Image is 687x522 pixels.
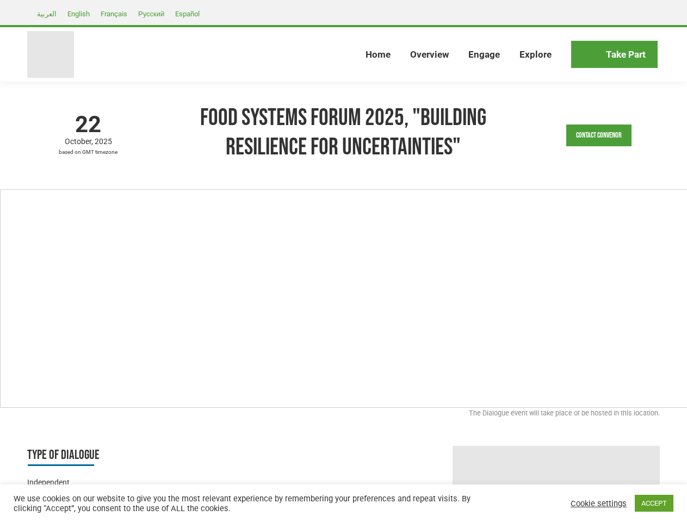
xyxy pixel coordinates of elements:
span: العربية [37,10,57,18]
h1: Food Systems Forum 2025, "Building Resilience for Uncertainties" [160,103,527,162]
a: العربية [32,7,62,20]
span: Русский [138,10,164,18]
a: ACCEPT [635,495,673,512]
a: Français [95,7,133,20]
div: The Dialogue event will take place or be hosted in this location. [27,408,660,424]
a: Contact Convenor [566,125,632,146]
span: Français [101,10,127,18]
span: English [67,10,90,18]
span: Take Part [606,49,646,60]
span: 2025 [95,137,112,146]
span: Home [366,49,391,60]
span: based on GMT timezone [27,147,150,158]
img: Food Systems Summit Dialogues [27,31,74,78]
span: Overview [410,49,449,60]
h3: Type of Dialogue [27,446,229,466]
span: Engage [468,49,500,60]
span: 22 [27,113,150,136]
span: October [65,137,95,146]
a: Cookie settings [571,499,627,508]
div: Independent [27,477,229,488]
a: English [62,7,95,20]
span: Explore [519,49,552,60]
span: Español [175,10,200,18]
a: Русский [133,7,170,20]
a: Español [170,7,205,20]
div: We use cookies on our website to give you the most relevant experience by remembering your prefer... [14,494,475,513]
